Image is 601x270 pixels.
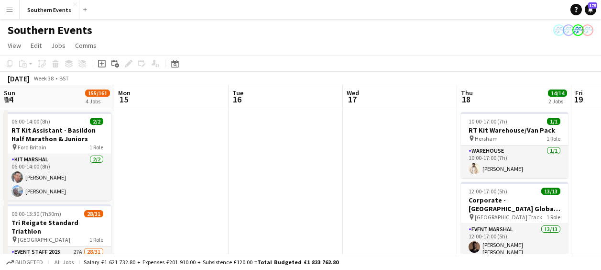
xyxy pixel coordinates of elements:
h3: Corporate - [GEOGRAPHIC_DATA] Global 5k [461,196,568,213]
div: Salary £1 621 732.80 + Expenses £201 910.00 + Subsistence £120.00 = [84,259,339,266]
span: 15 [117,94,131,105]
span: Comms [75,41,97,50]
button: Budgeted [5,257,44,268]
span: Tue [232,89,243,97]
span: 06:00-13:30 (7h30m) [11,210,61,217]
span: Week 38 [32,75,55,82]
h3: Tri Reigate Standard Triathlon [4,218,111,236]
div: [DATE] [8,74,30,83]
span: 2/2 [90,118,103,125]
button: Southern Events [20,0,79,19]
a: Edit [27,39,45,52]
span: 1 Role [546,214,560,221]
a: Jobs [47,39,69,52]
span: Edit [31,41,42,50]
span: Jobs [51,41,66,50]
app-job-card: 10:00-17:00 (7h)1/1RT Kit Warehouse/Van Pack Hersham1 RoleWarehouse1/110:00-17:00 (7h)[PERSON_NAME] [461,112,568,178]
app-user-avatar: RunThrough Events [563,24,574,36]
span: 14/14 [548,90,567,97]
span: 13/13 [541,188,560,195]
span: 17 [345,94,359,105]
span: 19 [574,94,583,105]
span: 1 Role [546,135,560,142]
a: Comms [71,39,100,52]
span: 14 [2,94,15,105]
span: 12:00-17:00 (5h) [469,188,507,195]
a: View [4,39,25,52]
span: [GEOGRAPHIC_DATA] Track [475,214,542,221]
span: 28/31 [84,210,103,217]
app-user-avatar: RunThrough Events [553,24,565,36]
span: 16 [231,94,243,105]
app-card-role: Warehouse1/110:00-17:00 (7h)[PERSON_NAME] [461,146,568,178]
span: Wed [347,89,359,97]
span: View [8,41,21,50]
span: 1 Role [89,144,103,151]
h3: RT Kit Assistant - Basildon Half Marathon & Juniors [4,126,111,143]
app-card-role: Kit Marshal2/206:00-14:00 (8h)[PERSON_NAME][PERSON_NAME] [4,154,111,201]
span: [GEOGRAPHIC_DATA] [18,236,70,243]
div: 4 Jobs [86,98,109,105]
span: 155/161 [85,90,110,97]
span: 18 [459,94,473,105]
span: 1 Role [89,236,103,243]
span: Total Budgeted £1 823 762.80 [257,259,339,266]
div: 2 Jobs [548,98,567,105]
h1: Southern Events [8,23,92,37]
span: All jobs [53,259,76,266]
app-user-avatar: RunThrough Events [572,24,584,36]
span: 175 [588,2,597,9]
app-user-avatar: RunThrough Events [582,24,593,36]
span: Budgeted [15,259,43,266]
span: Thu [461,89,473,97]
span: 10:00-17:00 (7h) [469,118,507,125]
span: Sun [4,89,15,97]
span: 06:00-14:00 (8h) [11,118,50,125]
span: 1/1 [547,118,560,125]
span: Fri [575,89,583,97]
a: 175 [585,4,596,15]
h3: RT Kit Warehouse/Van Pack [461,126,568,135]
span: Mon [118,89,131,97]
span: Hersham [475,135,498,142]
app-job-card: 06:00-14:00 (8h)2/2RT Kit Assistant - Basildon Half Marathon & Juniors Ford Britain1 RoleKit Mars... [4,112,111,201]
div: BST [59,75,69,82]
span: Ford Britain [18,144,46,151]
